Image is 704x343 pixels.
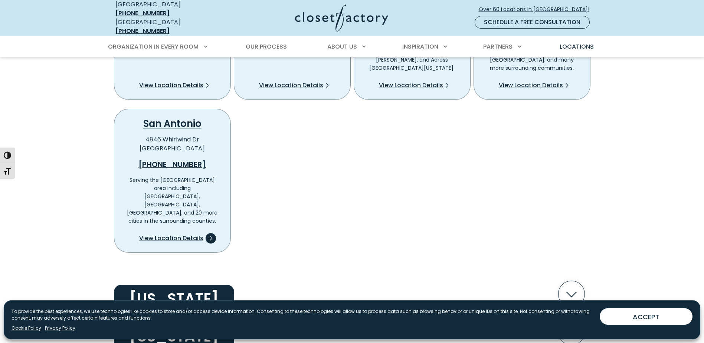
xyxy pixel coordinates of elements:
[114,275,590,313] button: [US_STATE]
[108,42,199,51] span: Organization in Every Room
[600,308,692,325] button: ACCEPT
[126,176,219,225] p: Serving the [GEOGRAPHIC_DATA] area including [GEOGRAPHIC_DATA], [GEOGRAPHIC_DATA], [GEOGRAPHIC_DA...
[259,81,323,90] span: View Location Details
[475,16,590,29] a: Schedule a Free Consultation
[246,42,287,51] span: Our Process
[478,3,596,16] a: Over 60 Locations in [GEOGRAPHIC_DATA]!
[327,42,357,51] span: About Us
[139,234,203,243] span: View Location Details
[114,285,234,313] h2: [US_STATE]
[139,81,203,90] span: View Location Details
[126,135,219,153] p: 4846 Whirlwind Dr [GEOGRAPHIC_DATA]
[295,4,388,32] img: Closet Factory Logo
[560,42,594,51] span: Locations
[479,6,595,13] span: Over 60 Locations in [GEOGRAPHIC_DATA]!
[259,78,335,94] a: View Location Details
[483,42,513,51] span: Partners
[45,325,75,331] a: Privacy Policy
[126,159,219,170] a: [PHONE_NUMBER]
[402,42,438,51] span: Inspiration
[115,9,170,17] a: [PHONE_NUMBER]
[103,36,602,57] nav: Primary Menu
[139,231,216,246] a: View Location Details
[115,27,170,35] a: [PHONE_NUMBER]
[143,117,202,130] a: San Antonio
[379,81,443,90] span: View Location Details
[499,81,563,90] span: View Location Details
[12,325,41,331] a: Cookie Policy
[379,78,455,94] a: View Location Details
[498,78,575,94] a: View Location Details
[12,308,594,321] p: To provide the best experiences, we use technologies like cookies to store and/or access device i...
[139,78,216,94] a: View Location Details
[115,18,223,36] div: [GEOGRAPHIC_DATA]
